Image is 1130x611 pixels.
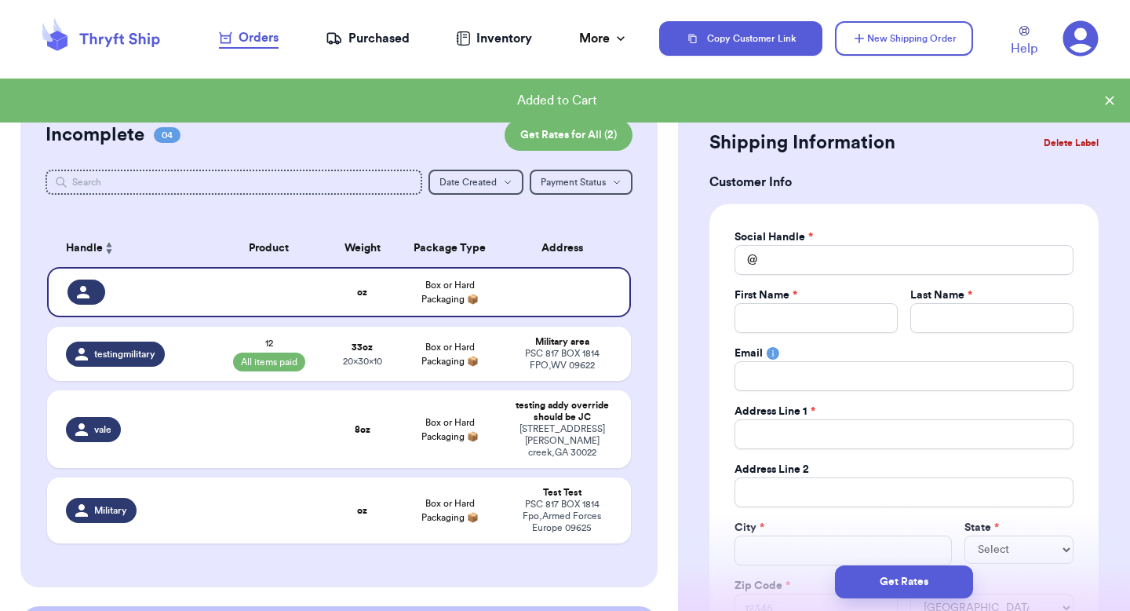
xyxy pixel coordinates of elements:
[512,400,612,423] div: testing addy override should be JC
[13,91,1102,110] div: Added to Cart
[734,404,815,419] label: Address Line 1
[502,229,631,267] th: Address
[579,29,629,48] div: More
[659,21,822,56] button: Copy Customer Link
[964,520,999,536] label: State
[734,462,809,477] label: Address Line 2
[421,280,479,304] span: Box or Hard Packaging 📦
[835,565,973,598] button: Get Rates
[456,29,532,48] a: Inventory
[734,520,764,536] label: City
[512,348,612,371] div: PSC 817 BOX 1814 FPO , WV 09622
[512,336,612,348] div: Military area
[530,170,632,195] button: Payment Status
[103,239,115,258] button: Sort ascending
[357,287,367,297] strong: oz
[734,287,797,303] label: First Name
[734,245,757,275] div: @
[265,337,273,349] span: 12
[66,240,103,257] span: Handle
[421,418,479,441] span: Box or Hard Packaging 📦
[428,170,523,195] button: Date Created
[910,287,972,303] label: Last Name
[210,229,327,267] th: Product
[233,353,305,371] span: All items paid
[421,499,479,522] span: Box or Hard Packaging 📦
[439,177,497,187] span: Date Created
[94,423,111,436] span: vale
[154,127,180,143] span: 04
[835,21,973,56] button: New Shipping Order
[343,357,382,366] span: 20 x 30 x 10
[512,487,612,499] div: Test Test
[709,130,895,155] h2: Shipping Information
[505,119,632,151] button: Get Rates for All (2)
[46,170,422,195] input: Search
[94,504,127,517] span: Military
[327,229,397,267] th: Weight
[734,229,813,245] label: Social Handle
[1011,39,1037,58] span: Help
[541,177,606,187] span: Payment Status
[94,348,155,360] span: testingmilitary
[326,29,410,48] a: Purchased
[357,506,367,515] strong: oz
[1037,126,1105,160] button: Delete Label
[46,123,144,148] h2: Incomplete
[512,423,612,459] div: [STREET_ADDRESS] [PERSON_NAME] creek , GA 30022
[355,425,370,434] strong: 8 oz
[219,28,279,47] div: Orders
[352,342,373,352] strong: 33 oz
[734,346,763,361] label: Email
[397,229,502,267] th: Package Type
[512,499,612,534] div: PSC 817 BOX 1814 Fpo , Armed Forces Europe 09625
[219,28,279,49] a: Orders
[1011,26,1037,58] a: Help
[421,342,479,366] span: Box or Hard Packaging 📦
[709,173,1099,192] h3: Customer Info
